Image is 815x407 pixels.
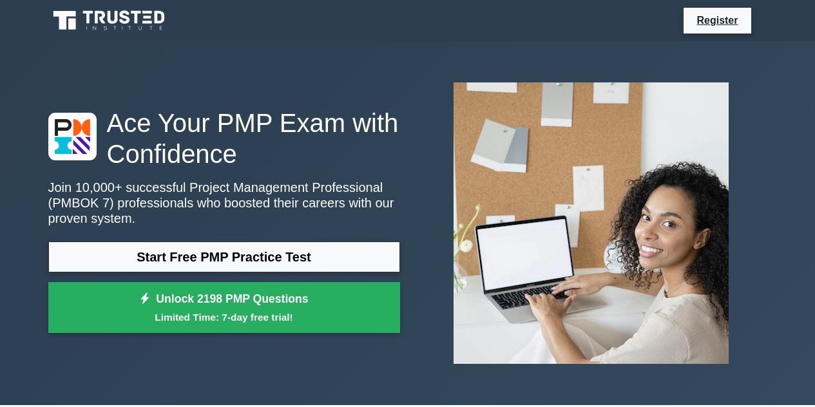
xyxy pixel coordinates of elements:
p: Join 10,000+ successful Project Management Professional (PMBOK 7) professionals who boosted their... [48,180,400,226]
a: Register [689,12,745,28]
a: Unlock 2198 PMP QuestionsLimited Time: 7-day free trial! [48,282,400,334]
small: Limited Time: 7-day free trial! [64,310,384,325]
a: Start Free PMP Practice Test [48,241,400,272]
h1: Ace Your PMP Exam with Confidence [48,108,400,169]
